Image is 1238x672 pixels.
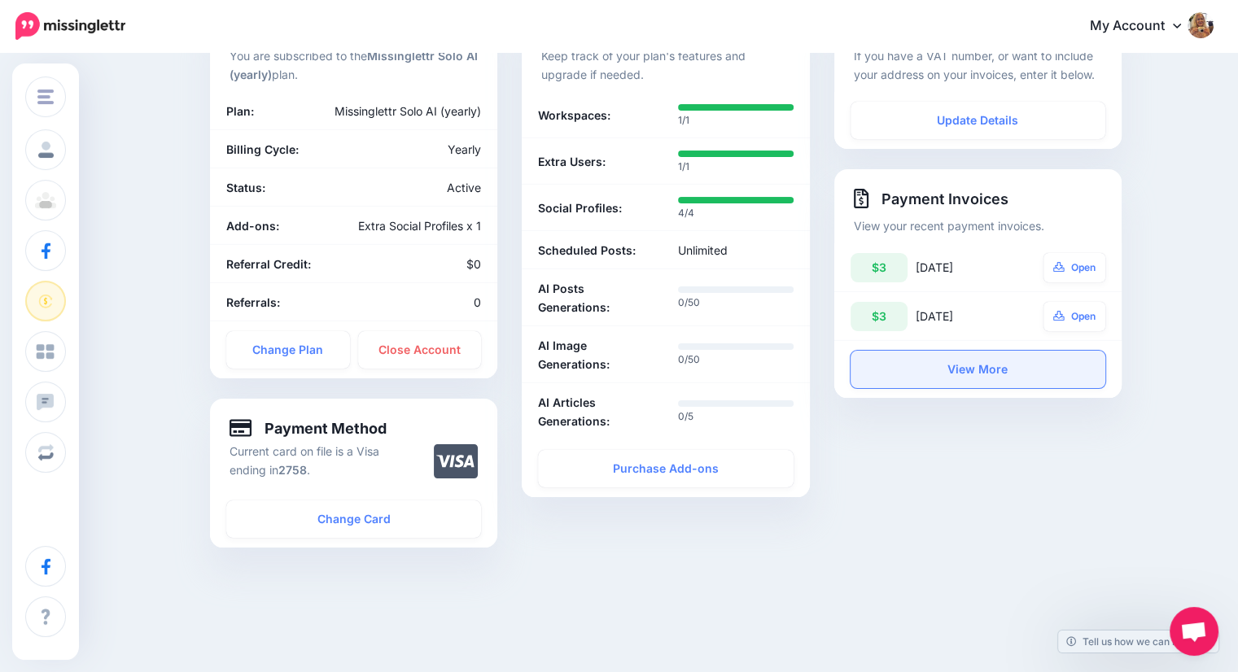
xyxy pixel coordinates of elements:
[474,295,481,309] span: 0
[538,199,622,217] b: Social Profiles:
[226,257,311,271] b: Referral Credit:
[1043,302,1105,331] a: Open
[678,408,794,425] p: 0/5
[278,463,307,477] b: 2758
[1058,631,1218,652] a: Tell us how we can improve
[538,279,654,316] b: AI Posts Generations:
[678,112,794,129] p: 1/1
[854,189,1102,208] h4: Payment Invoices
[538,106,610,124] b: Workspaces:
[851,302,908,331] div: $3
[37,89,54,104] img: menu.png
[538,152,606,171] b: Extra Users:
[678,351,794,368] p: 0/50
[1074,7,1214,46] a: My Account
[538,241,636,260] b: Scheduled Posts:
[678,295,794,311] p: 0/50
[230,46,478,84] p: You are subscribed to the plan.
[230,49,478,81] b: Missinglettr Solo AI (yearly)
[230,442,409,479] p: Current card on file is a Visa ending in .
[226,331,350,369] a: Change Plan
[854,46,1102,84] p: If you have a VAT number, or want to include your address on your invoices, enter it below.
[916,253,1013,282] div: [DATE]
[541,46,790,84] p: Keep track of your plan's features and upgrade if needed.
[538,393,654,430] b: AI Articles Generations:
[15,12,125,40] img: Missinglettr
[358,331,482,369] a: Close Account
[226,142,299,156] b: Billing Cycle:
[1043,253,1105,282] a: Open
[226,104,254,118] b: Plan:
[851,253,908,282] div: $3
[538,450,793,487] a: Purchase Add-ons
[678,159,794,175] p: 1/1
[538,336,654,373] b: AI Image Generations:
[354,178,494,197] div: Active
[307,102,493,120] div: Missinglettr Solo AI (yearly)
[916,302,1013,331] div: [DATE]
[851,102,1105,139] a: Update Details
[307,216,493,235] div: Extra Social Profiles x 1
[854,216,1102,235] p: View your recent payment invoices.
[354,255,494,273] div: $0
[1170,607,1218,656] a: Open chat
[226,500,481,538] a: Change Card
[851,351,1105,388] a: View More
[678,205,794,221] p: 4/4
[226,295,280,309] b: Referrals:
[354,140,494,159] div: Yearly
[226,181,265,194] b: Status:
[230,418,387,438] h4: Payment Method
[666,241,806,260] div: Unlimited
[226,219,279,233] b: Add-ons:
